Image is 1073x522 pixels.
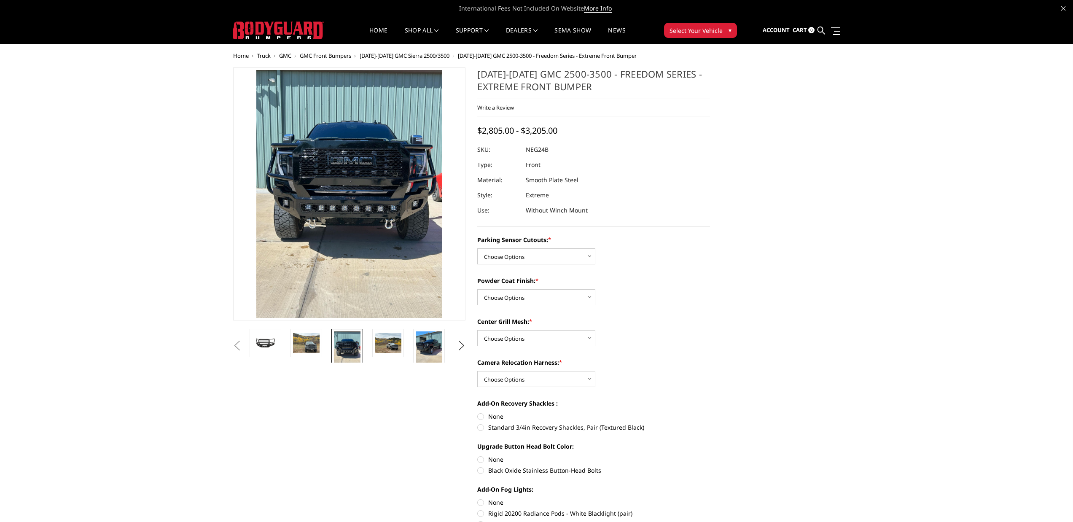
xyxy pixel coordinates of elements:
label: None [477,455,710,464]
a: Account [763,19,790,42]
button: Select Your Vehicle [664,23,737,38]
span: Select Your Vehicle [670,26,723,35]
span: 0 [808,27,815,33]
h1: [DATE]-[DATE] GMC 2500-3500 - Freedom Series - Extreme Front Bumper [477,67,710,99]
a: Dealers [506,27,538,44]
label: Add-On Recovery Shackles : [477,399,710,408]
dt: Material: [477,172,519,188]
span: Account [763,26,790,34]
dd: Smooth Plate Steel [526,172,578,188]
span: $2,805.00 - $3,205.00 [477,125,557,136]
a: Write a Review [477,104,514,111]
dt: Style: [477,188,519,203]
label: Standard 3/4in Recovery Shackles, Pair (Textured Black) [477,423,710,432]
dt: SKU: [477,142,519,157]
dt: Use: [477,203,519,218]
a: 2024-2025 GMC 2500-3500 - Freedom Series - Extreme Front Bumper [233,67,466,320]
label: Rigid 20200 Radiance Pods - White Blacklight (pair) [477,509,710,518]
a: News [608,27,625,44]
dt: Type: [477,157,519,172]
a: Cart 0 [793,19,815,42]
dd: Without Winch Mount [526,203,588,218]
a: GMC Front Bumpers [300,52,351,59]
dd: Front [526,157,541,172]
dd: NEG24B [526,142,549,157]
span: ▾ [729,26,731,35]
a: Truck [257,52,271,59]
span: [DATE]-[DATE] GMC 2500-3500 - Freedom Series - Extreme Front Bumper [458,52,637,59]
img: 2024-2025 GMC 2500-3500 - Freedom Series - Extreme Front Bumper [334,331,360,367]
a: Home [233,52,249,59]
a: shop all [405,27,439,44]
a: SEMA Show [554,27,591,44]
label: Center Grill Mesh: [477,317,710,326]
label: None [477,498,710,507]
a: [DATE]-[DATE] GMC Sierra 2500/3500 [360,52,449,59]
label: None [477,412,710,421]
dd: Extreme [526,188,549,203]
img: 2024-2025 GMC 2500-3500 - Freedom Series - Extreme Front Bumper [252,337,279,349]
a: More Info [584,4,612,13]
label: Camera Relocation Harness: [477,358,710,367]
span: Cart [793,26,807,34]
a: Home [369,27,387,44]
img: BODYGUARD BUMPERS [233,22,324,39]
iframe: Chat Widget [1031,482,1073,522]
img: 2024-2025 GMC 2500-3500 - Freedom Series - Extreme Front Bumper [416,331,442,367]
img: 2024-2025 GMC 2500-3500 - Freedom Series - Extreme Front Bumper [375,333,401,353]
a: GMC [279,52,291,59]
label: Add-On Fog Lights: [477,485,710,494]
button: Previous [231,339,244,352]
label: Black Oxide Stainless Button-Head Bolts [477,466,710,475]
a: Support [456,27,489,44]
img: 2024-2025 GMC 2500-3500 - Freedom Series - Extreme Front Bumper [293,333,320,353]
label: Powder Coat Finish: [477,276,710,285]
label: Upgrade Button Head Bolt Color: [477,442,710,451]
button: Next [455,339,468,352]
label: Parking Sensor Cutouts: [477,235,710,244]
